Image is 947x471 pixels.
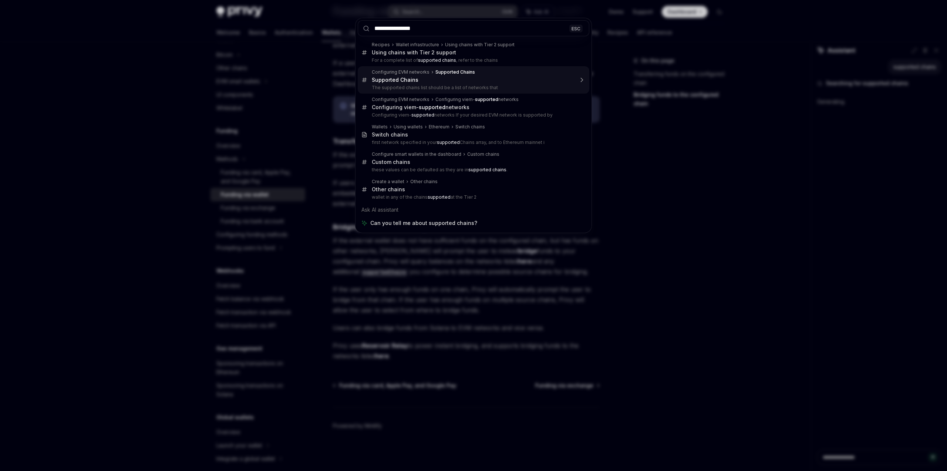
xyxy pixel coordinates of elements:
[435,97,519,102] div: Configuring viem- networks
[475,97,498,102] b: supported
[372,167,574,173] p: these values can be defaulted as they are in .
[410,179,438,185] div: Other chains
[419,104,445,110] b: supported
[372,77,418,83] b: Supported Chains
[372,139,574,145] p: first network specified in your Chains array, and to Ethereum mainnet i
[372,69,429,75] div: Configuring EVM networks
[372,194,574,200] p: wallet in any of the chains at the Tier 2
[437,139,460,145] b: supported
[396,42,439,48] div: Wallet infrastructure
[445,42,515,48] div: Using chains with Tier 2 support
[372,49,456,56] div: Using chains with Tier 2 support
[358,203,589,216] div: Ask AI assistant
[394,124,423,130] div: Using wallets
[372,57,574,63] p: For a complete list of , refer to the chains
[372,104,469,111] div: Configuring viem- networks
[372,159,410,165] div: Custom chains
[372,186,405,193] div: Other chains
[468,167,506,172] b: supported chains
[467,151,499,157] div: Custom chains
[372,112,574,118] p: Configuring viem- networks If your desired EVM network is supported by
[370,219,477,227] span: Can you tell me about supported chains?
[372,85,574,91] p: The supported chains list should be a list of networks that
[429,124,449,130] div: Ethereum
[372,151,461,157] div: Configure smart wallets in the dashboard
[569,24,583,32] div: ESC
[411,112,434,118] b: supported
[372,179,404,185] div: Create a wallet
[428,194,451,200] b: supported
[372,131,408,138] div: Switch chains
[418,57,456,63] b: supported chains
[372,124,388,130] div: Wallets
[435,69,475,75] b: Supported Chains
[372,42,390,48] div: Recipes
[455,124,485,130] div: Switch chains
[372,97,429,102] div: Configuring EVM networks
